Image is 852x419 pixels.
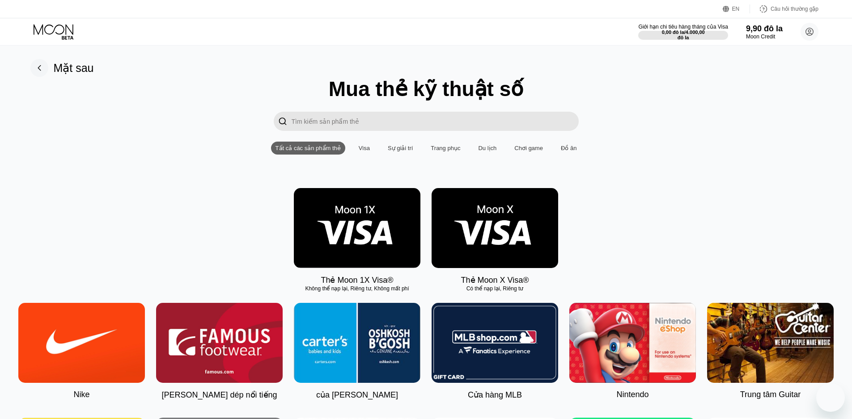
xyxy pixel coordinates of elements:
font: Mua thẻ kỹ thuật số [329,77,524,101]
input: Tìm kiếm sản phẩm thẻ [292,112,579,131]
div: Trang phục [426,142,465,155]
font:  [278,117,287,126]
font: Trang phục [431,145,460,151]
div: Giới hạn chi tiêu hàng tháng của Visa0,00 đô la/4.000,00 đô la [638,24,728,40]
div: Du lịch [474,142,501,155]
div: Câu hỏi thường gặp [750,4,818,13]
font: Tất cả các sản phẩm thẻ [276,145,341,151]
font: Có thể nạp lại, Riêng tư [466,285,524,292]
div: Chơi game [510,142,547,155]
div: Tất cả các sản phẩm thẻ [271,142,345,155]
font: Sự giải trí [388,145,413,151]
font: Visa [359,145,370,151]
font: Thẻ Moon 1X Visa® [321,276,393,285]
div: Sự giải trí [383,142,417,155]
font: Câu hỏi thường gặp [771,6,818,12]
div: Mặt sau [30,59,94,77]
font: Du lịch [478,145,496,151]
font: Cửa hàng MLB [468,390,522,399]
font: Nintendo [616,390,649,399]
font: EN [732,6,740,12]
div: Visa [354,142,374,155]
div: EN [723,4,750,13]
font: 4.000,00 đô la [678,29,706,40]
div:  [274,112,292,131]
font: Moon Credit [746,34,775,40]
font: Trung tâm Guitar [740,390,801,399]
font: 9,90 đô la [746,24,783,33]
iframe: Nút để mở cửa sổ nhắn tin [816,383,845,412]
font: của [PERSON_NAME] [316,390,398,399]
font: Chơi game [514,145,543,151]
font: 0,00 đô la [662,29,684,35]
font: Không thể nạp lại, Riêng tư, Không mất phí [305,285,409,292]
font: Thẻ Moon X Visa® [461,276,529,285]
font: [PERSON_NAME] dép nổi tiếng [161,390,277,399]
font: / [684,29,686,35]
font: Đồ ăn [561,145,576,151]
font: Giới hạn chi tiêu hàng tháng của Visa [638,24,728,30]
div: Đồ ăn [556,142,581,155]
font: Nike [73,390,89,399]
font: Mặt sau [54,62,94,74]
div: 9,90 đô laMoon Credit [746,24,783,40]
